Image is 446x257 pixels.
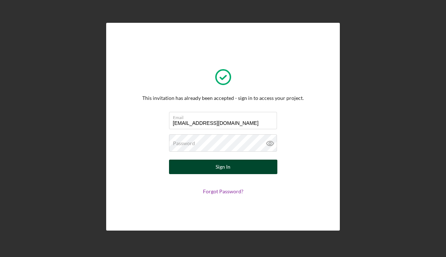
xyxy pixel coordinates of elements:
div: Sign In [216,160,230,174]
label: Email [173,112,277,120]
div: This invitation has already been accepted - sign in to access your project. [142,95,304,101]
button: Sign In [169,160,277,174]
label: Password [173,140,195,146]
a: Forgot Password? [203,188,243,194]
